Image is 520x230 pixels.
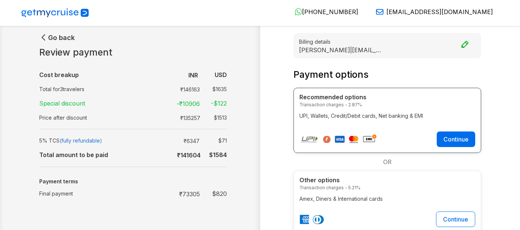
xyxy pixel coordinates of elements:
[39,186,161,201] td: Final payment
[161,67,165,82] td: :
[299,94,475,101] h4: Recommended options
[436,211,475,227] button: Continue
[39,71,79,79] b: Cost breakup
[299,38,476,46] small: Billing details
[39,111,161,124] td: Price after discount
[39,134,161,147] td: 5% TCS
[299,112,475,120] p: UPI, Wallets, Credit/Debit cards, Net banking & EMI
[177,100,200,107] strong: -₹ 10906
[376,8,383,16] img: Email
[437,131,475,147] button: Continue
[215,71,227,79] b: USD
[175,112,203,123] td: ₹ 135257
[39,47,227,58] h1: Review payment
[211,100,227,107] strong: -$ 122
[202,135,227,146] td: $ 71
[39,179,227,185] h5: Payment terms
[177,151,201,159] b: ₹ 141604
[175,135,203,146] td: ₹ 6347
[289,8,358,16] a: [PHONE_NUMBER]
[39,82,161,96] td: Total for 3 travelers
[161,147,165,162] td: :
[293,153,481,171] div: OR
[299,46,384,53] p: [PERSON_NAME] | [EMAIL_ADDRESS][DOMAIN_NAME]
[39,100,85,107] strong: Special discount
[161,134,165,147] td: :
[203,112,227,123] td: $ 1513
[370,8,493,16] a: [EMAIL_ADDRESS][DOMAIN_NAME]
[299,184,475,191] small: Transaction charges - 5.21%
[293,69,481,80] h3: Payment options
[175,84,203,94] td: ₹ 146163
[299,177,475,184] h4: Other options
[299,195,475,203] p: Amex, Diners & International cards
[161,82,165,96] td: :
[39,151,108,159] b: Total amount to be paid
[179,190,200,198] strong: ₹ 73305
[161,111,165,124] td: :
[212,190,227,197] strong: $ 820
[203,84,227,94] td: $ 1635
[299,101,475,108] small: Transaction charges - 2.87%
[386,8,493,16] span: [EMAIL_ADDRESS][DOMAIN_NAME]
[209,151,227,159] b: $ 1584
[39,33,75,42] button: Go back
[295,8,302,16] img: WhatsApp
[161,96,165,111] td: :
[161,186,165,201] td: :
[60,137,102,144] span: (fully refundable)
[188,71,198,79] b: INR
[302,8,358,16] span: [PHONE_NUMBER]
